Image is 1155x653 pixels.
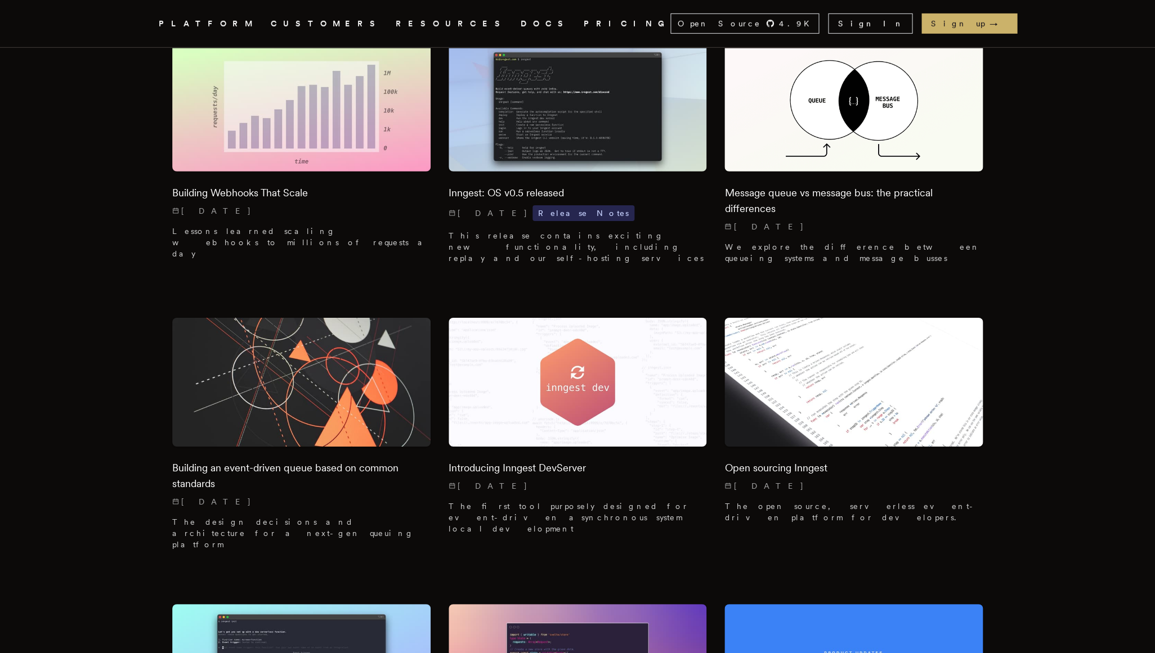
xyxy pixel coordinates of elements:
h2: Building Webhooks That Scale [172,185,431,201]
img: Featured image for Building Webhooks That Scale blog post [172,42,431,171]
a: Featured image for Building Webhooks That Scale blog postBuilding Webhooks That Scale[DATE] Lesso... [172,42,431,268]
span: → [989,18,1008,29]
p: [DATE] [172,205,431,217]
button: PLATFORM [159,17,257,31]
p: [DATE] [449,205,707,221]
p: We explore the difference between queueing systems and message busses [724,241,983,264]
a: Featured image for Open sourcing Inngest blog postOpen sourcing Inngest[DATE] The open source, se... [724,318,983,532]
span: Open Source [678,18,761,29]
span: 4.9 K [779,18,816,29]
button: RESOURCES [396,17,507,31]
p: [DATE] [172,496,431,507]
img: Featured image for Building an event-driven queue based on common standards blog post [172,318,431,447]
img: Featured image for Message queue vs message bus: the practical differences blog post [724,42,983,171]
a: CUSTOMERS [271,17,382,31]
p: The open source, serverless event-driven platform for developers. [724,501,983,523]
img: Featured image for Inngest: OS v0.5 released blog post [449,42,707,171]
a: DOCS [521,17,570,31]
p: The first tool purposely designed for event-driven asynchronous system local development [449,501,707,534]
a: Featured image for Building an event-driven queue based on common standards blog postBuilding an ... [172,318,431,559]
p: This release contains exciting new functionality, including replay and our self-hosting services [449,230,707,264]
h2: Message queue vs message bus: the practical differences [724,185,983,217]
p: Lessons learned scaling webhooks to millions of requests a day [172,226,431,259]
a: Featured image for Message queue vs message bus: the practical differences blog postMessage queue... [724,42,983,272]
h2: Introducing Inngest DevServer [449,460,707,476]
a: Featured image for Inngest: OS v0.5 released blog postInngest: OS v0.5 released[DATE] Release Not... [449,42,707,272]
a: Featured image for Introducing Inngest DevServer blog postIntroducing Inngest DevServer[DATE] The... [449,318,707,543]
h2: Building an event-driven queue based on common standards [172,460,431,492]
span: Release Notes [532,205,634,221]
img: Featured image for Introducing Inngest DevServer blog post [449,318,707,447]
p: [DATE] [449,480,707,492]
a: Sign up [921,13,1017,34]
h2: Open sourcing Inngest [724,460,983,476]
img: Featured image for Open sourcing Inngest blog post [724,318,983,447]
p: The design decisions and architecture for a next-gen queuing platform [172,516,431,550]
p: [DATE] [724,221,983,232]
p: [DATE] [724,480,983,492]
a: PRICING [584,17,670,31]
h2: Inngest: OS v0.5 released [449,185,707,201]
a: Sign In [828,13,912,34]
